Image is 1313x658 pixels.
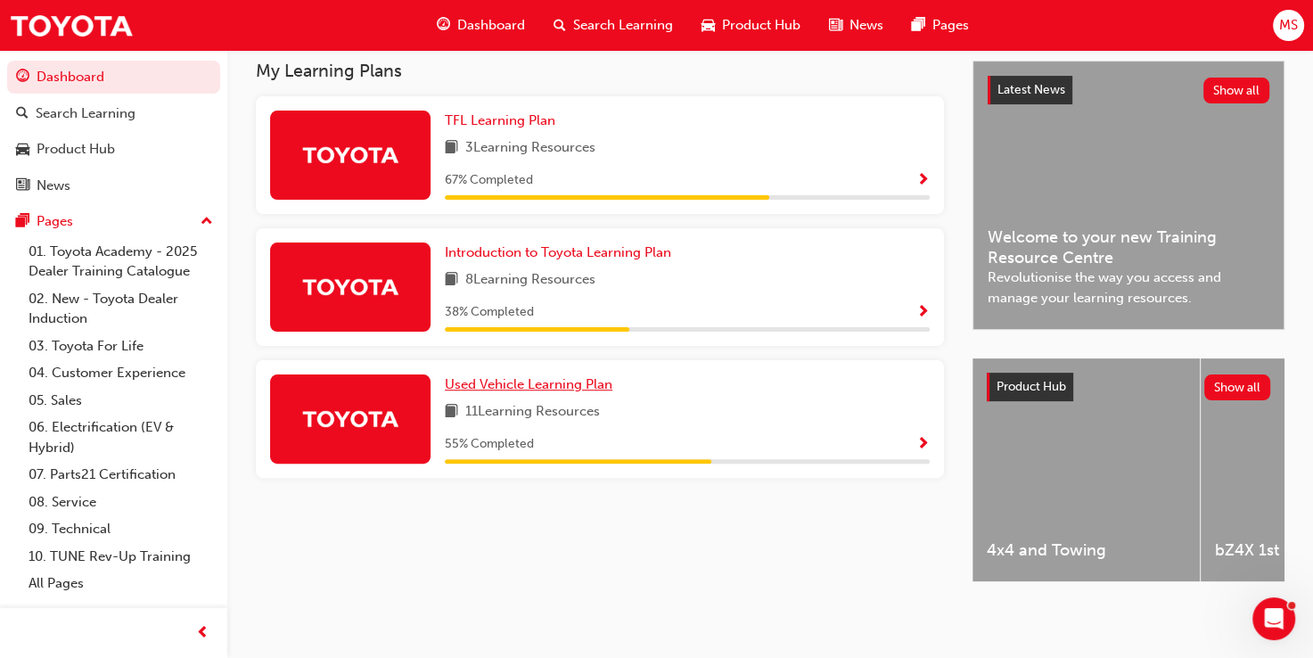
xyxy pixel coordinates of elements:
[445,112,555,128] span: TFL Learning Plan
[21,414,220,461] a: 06. Electrification (EV & Hybrid)
[21,461,220,489] a: 07. Parts21 Certification
[21,515,220,543] a: 09. Technical
[972,358,1200,581] a: 4x4 and Towing
[815,7,898,44] a: news-iconNews
[987,540,1186,561] span: 4x4 and Towing
[898,7,983,44] a: pages-iconPages
[21,489,220,516] a: 08. Service
[445,374,620,395] a: Used Vehicle Learning Plan
[722,15,800,36] span: Product Hub
[445,170,533,191] span: 67 % Completed
[916,433,930,456] button: Show Progress
[7,169,220,202] a: News
[21,359,220,387] a: 04. Customer Experience
[16,106,29,122] span: search-icon
[301,403,399,434] img: Trak
[465,137,595,160] span: 3 Learning Resources
[16,178,29,194] span: news-icon
[988,76,1269,104] a: Latest NewsShow all
[256,61,944,81] h3: My Learning Plans
[988,267,1269,308] span: Revolutionise the way you access and manage your learning resources.
[916,301,930,324] button: Show Progress
[988,227,1269,267] span: Welcome to your new Training Resource Centre
[16,70,29,86] span: guage-icon
[445,376,612,392] span: Used Vehicle Learning Plan
[932,15,969,36] span: Pages
[457,15,525,36] span: Dashboard
[554,14,566,37] span: search-icon
[21,285,220,333] a: 02. New - Toyota Dealer Induction
[37,139,115,160] div: Product Hub
[687,7,815,44] a: car-iconProduct Hub
[301,139,399,170] img: Trak
[16,214,29,230] span: pages-icon
[849,15,883,36] span: News
[997,82,1065,97] span: Latest News
[445,244,671,260] span: Introduction to Toyota Learning Plan
[445,269,458,292] span: book-icon
[1279,15,1298,36] span: MS
[972,61,1284,330] a: Latest NewsShow allWelcome to your new Training Resource CentreRevolutionise the way you access a...
[7,97,220,130] a: Search Learning
[423,7,539,44] a: guage-iconDashboard
[997,379,1066,394] span: Product Hub
[21,238,220,285] a: 01. Toyota Academy - 2025 Dealer Training Catalogue
[21,543,220,571] a: 10. TUNE Rev-Up Training
[445,243,678,263] a: Introduction to Toyota Learning Plan
[1252,597,1295,640] iframe: Intercom live chat
[7,57,220,205] button: DashboardSearch LearningProduct HubNews
[21,570,220,597] a: All Pages
[201,210,213,234] span: up-icon
[445,401,458,424] span: book-icon
[37,211,73,232] div: Pages
[7,205,220,238] button: Pages
[1204,374,1271,400] button: Show all
[21,333,220,360] a: 03. Toyota For Life
[301,271,399,302] img: Trak
[16,142,29,158] span: car-icon
[987,373,1270,401] a: Product HubShow all
[36,103,135,124] div: Search Learning
[539,7,687,44] a: search-iconSearch Learning
[916,169,930,192] button: Show Progress
[7,61,220,94] a: Dashboard
[1273,10,1304,41] button: MS
[912,14,925,37] span: pages-icon
[196,622,209,645] span: prev-icon
[916,437,930,453] span: Show Progress
[437,14,450,37] span: guage-icon
[445,137,458,160] span: book-icon
[7,133,220,166] a: Product Hub
[1203,78,1270,103] button: Show all
[465,269,595,292] span: 8 Learning Resources
[37,176,70,196] div: News
[445,434,534,455] span: 55 % Completed
[916,305,930,321] span: Show Progress
[445,111,562,131] a: TFL Learning Plan
[445,302,534,323] span: 38 % Completed
[702,14,715,37] span: car-icon
[573,15,673,36] span: Search Learning
[829,14,842,37] span: news-icon
[9,5,134,45] img: Trak
[21,387,220,415] a: 05. Sales
[916,173,930,189] span: Show Progress
[465,401,600,424] span: 11 Learning Resources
